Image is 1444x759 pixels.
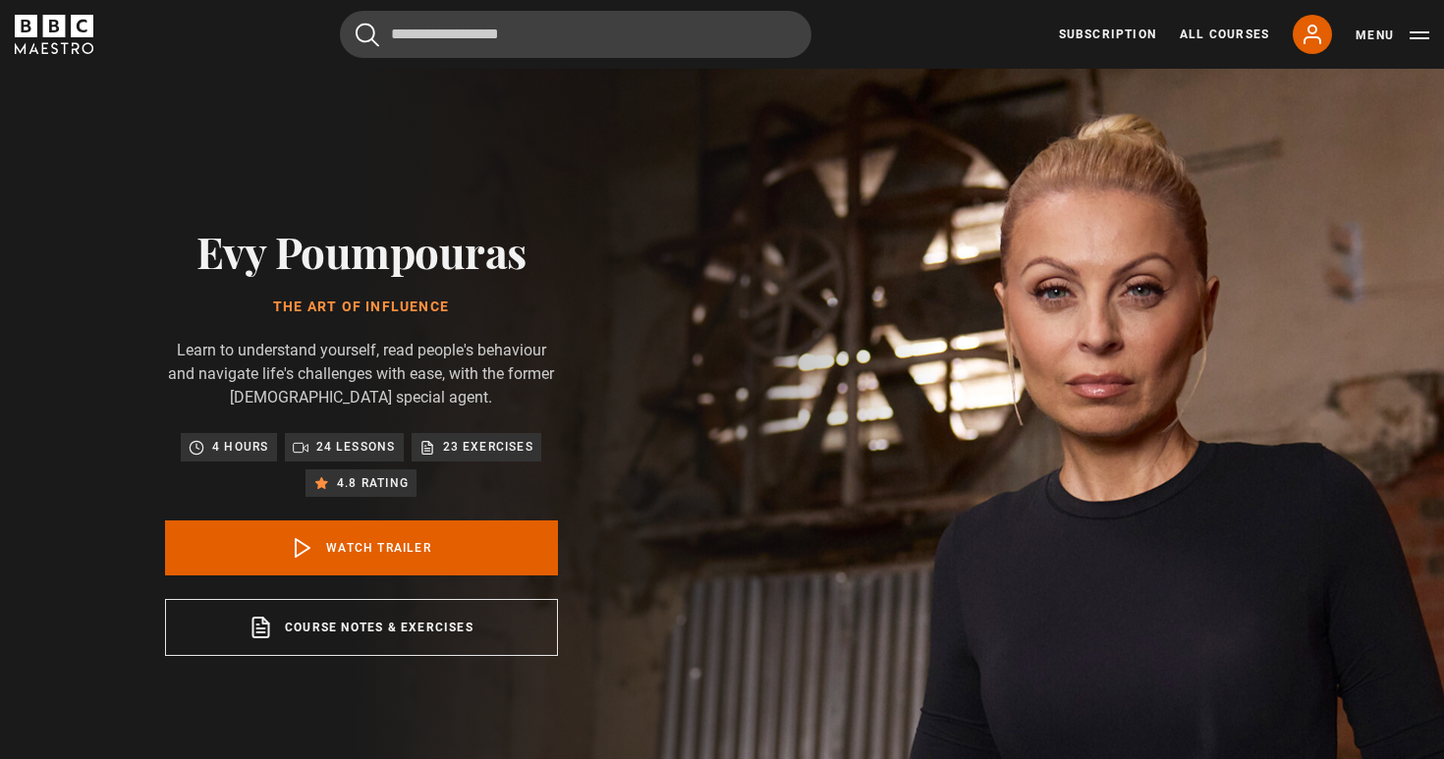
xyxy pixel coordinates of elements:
[165,520,558,575] a: Watch Trailer
[165,599,558,656] a: Course notes & exercises
[165,299,558,315] h1: The Art of Influence
[337,473,409,493] p: 4.8 rating
[1356,26,1429,45] button: Toggle navigation
[356,23,379,47] button: Submit the search query
[15,15,93,54] svg: BBC Maestro
[443,437,533,457] p: 23 exercises
[1180,26,1269,43] a: All Courses
[165,339,558,409] p: Learn to understand yourself, read people's behaviour and navigate life's challenges with ease, w...
[316,437,396,457] p: 24 lessons
[340,11,811,58] input: Search
[165,226,558,276] h2: Evy Poumpouras
[212,437,268,457] p: 4 hours
[1059,26,1156,43] a: Subscription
